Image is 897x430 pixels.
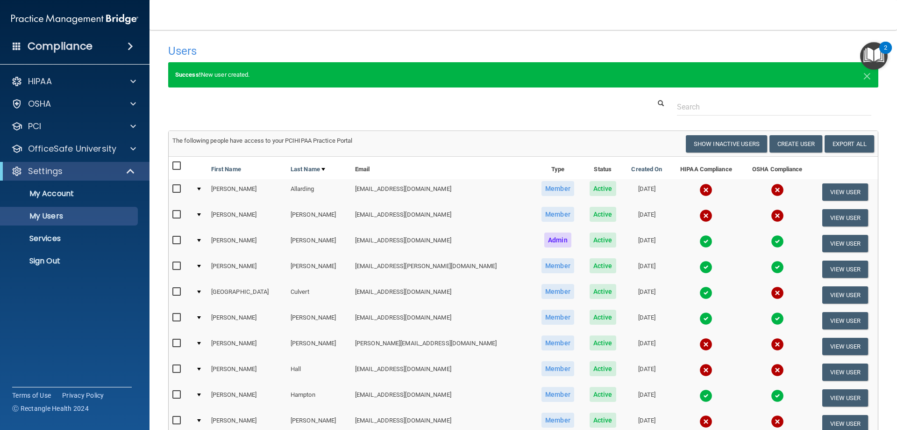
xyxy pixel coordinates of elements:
[699,209,712,222] img: cross.ca9f0e7f.svg
[771,235,784,248] img: tick.e7d51cea.svg
[624,282,670,308] td: [DATE]
[624,256,670,282] td: [DATE]
[211,164,241,175] a: First Name
[541,387,574,402] span: Member
[699,312,712,325] img: tick.e7d51cea.svg
[699,389,712,402] img: tick.e7d51cea.svg
[287,308,351,334] td: [PERSON_NAME]
[175,71,201,78] strong: Success!
[351,308,534,334] td: [EMAIL_ADDRESS][DOMAIN_NAME]
[884,48,887,60] div: 2
[351,385,534,411] td: [EMAIL_ADDRESS][DOMAIN_NAME]
[699,415,712,428] img: cross.ca9f0e7f.svg
[28,40,93,53] h4: Compliance
[699,261,712,274] img: tick.e7d51cea.svg
[168,45,577,57] h4: Users
[771,338,784,351] img: cross.ca9f0e7f.svg
[735,364,886,401] iframe: Drift Widget Chat Controller
[590,413,616,428] span: Active
[11,143,136,154] a: OfficeSafe University
[590,233,616,248] span: Active
[207,179,287,205] td: [PERSON_NAME]
[822,338,869,355] button: View User
[822,261,869,278] button: View User
[769,135,822,153] button: Create User
[699,338,712,351] img: cross.ca9f0e7f.svg
[351,231,534,256] td: [EMAIL_ADDRESS][DOMAIN_NAME]
[624,231,670,256] td: [DATE]
[351,256,534,282] td: [EMAIL_ADDRESS][PERSON_NAME][DOMAIN_NAME]
[541,258,574,273] span: Member
[207,308,287,334] td: [PERSON_NAME]
[541,413,574,428] span: Member
[6,234,134,243] p: Services
[771,209,784,222] img: cross.ca9f0e7f.svg
[624,205,670,231] td: [DATE]
[771,312,784,325] img: tick.e7d51cea.svg
[6,256,134,266] p: Sign Out
[590,335,616,350] span: Active
[6,189,134,198] p: My Account
[11,166,135,177] a: Settings
[28,98,51,109] p: OSHA
[590,207,616,222] span: Active
[863,66,871,84] span: ×
[699,183,712,197] img: cross.ca9f0e7f.svg
[287,359,351,385] td: Hall
[822,235,869,252] button: View User
[541,181,574,196] span: Member
[207,256,287,282] td: [PERSON_NAME]
[11,10,138,29] img: PMB logo
[590,361,616,376] span: Active
[12,391,51,400] a: Terms of Use
[822,286,869,304] button: View User
[624,308,670,334] td: [DATE]
[825,135,874,153] a: Export All
[742,157,812,179] th: OSHA Compliance
[172,137,353,144] span: The following people have access to your PCIHIPAA Practice Portal
[287,205,351,231] td: [PERSON_NAME]
[582,157,623,179] th: Status
[863,69,871,80] button: Close
[822,312,869,329] button: View User
[207,359,287,385] td: [PERSON_NAME]
[291,164,325,175] a: Last Name
[287,385,351,411] td: Hampton
[351,359,534,385] td: [EMAIL_ADDRESS][DOMAIN_NAME]
[699,235,712,248] img: tick.e7d51cea.svg
[541,310,574,325] span: Member
[686,135,767,153] button: Show Inactive Users
[534,157,582,179] th: Type
[544,233,571,248] span: Admin
[62,391,104,400] a: Privacy Policy
[541,335,574,350] span: Member
[590,284,616,299] span: Active
[11,121,136,132] a: PCI
[860,42,888,70] button: Open Resource Center, 2 new notifications
[624,385,670,411] td: [DATE]
[207,231,287,256] td: [PERSON_NAME]
[28,76,52,87] p: HIPAA
[287,231,351,256] td: [PERSON_NAME]
[351,282,534,308] td: [EMAIL_ADDRESS][DOMAIN_NAME]
[287,282,351,308] td: Culvert
[11,76,136,87] a: HIPAA
[12,404,89,413] span: Ⓒ Rectangle Health 2024
[590,181,616,196] span: Active
[28,143,116,154] p: OfficeSafe University
[541,284,574,299] span: Member
[287,334,351,359] td: [PERSON_NAME]
[351,179,534,205] td: [EMAIL_ADDRESS][DOMAIN_NAME]
[670,157,742,179] th: HIPAA Compliance
[6,211,134,221] p: My Users
[590,258,616,273] span: Active
[207,385,287,411] td: [PERSON_NAME]
[351,157,534,179] th: Email
[590,310,616,325] span: Active
[771,286,784,299] img: cross.ca9f0e7f.svg
[771,261,784,274] img: tick.e7d51cea.svg
[771,415,784,428] img: cross.ca9f0e7f.svg
[351,205,534,231] td: [EMAIL_ADDRESS][DOMAIN_NAME]
[541,361,574,376] span: Member
[207,205,287,231] td: [PERSON_NAME]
